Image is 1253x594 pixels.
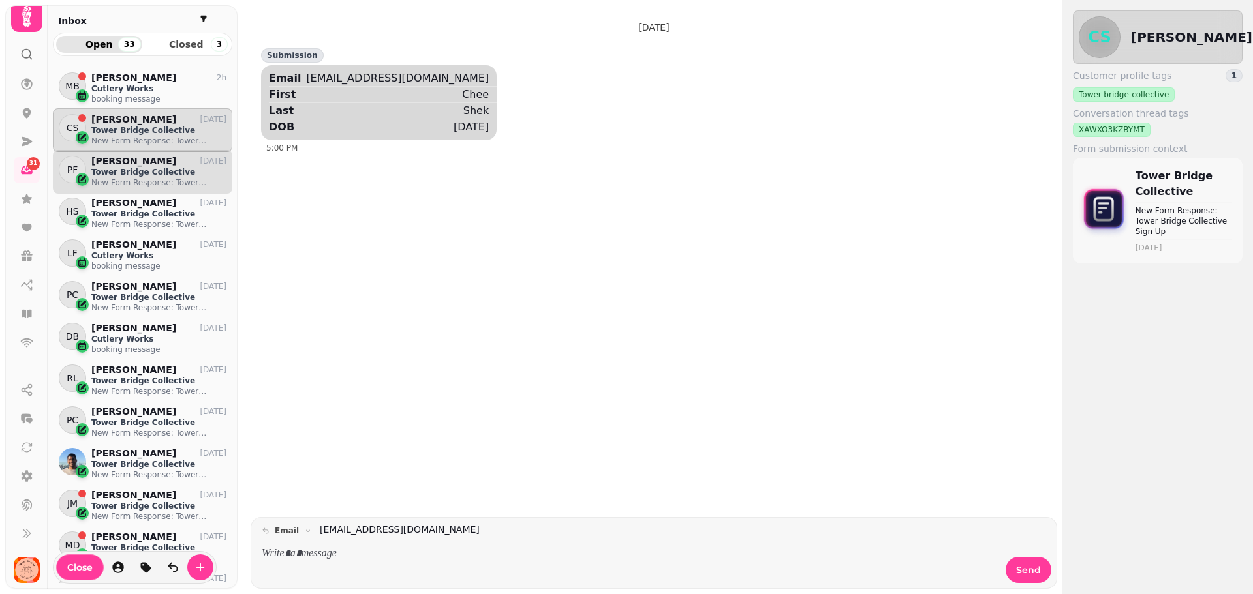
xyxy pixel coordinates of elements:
[1136,243,1232,253] time: [DATE]
[91,250,226,261] p: Cutlery Works
[211,37,228,52] div: 3
[200,364,226,375] p: [DATE]
[1006,557,1051,583] button: Send
[269,103,294,119] div: Last
[91,239,176,250] p: [PERSON_NAME]
[91,344,226,355] p: booking message
[67,246,78,260] span: LF
[53,67,232,583] div: grid
[91,364,176,376] p: [PERSON_NAME]
[454,119,489,135] div: [DATE]
[91,167,226,177] p: Tower Bridge Collective
[59,448,86,475] img: Jay S
[118,37,141,52] div: 33
[638,21,669,34] p: [DATE]
[1073,142,1243,155] label: Form submission context
[65,80,80,93] span: MB
[67,288,78,301] span: PC
[67,372,78,385] span: RL
[91,542,226,553] p: Tower Bridge Collective
[91,125,226,136] p: Tower Bridge Collective
[200,448,226,458] p: [DATE]
[56,554,104,580] button: Close
[1088,29,1111,45] span: CS
[91,323,176,334] p: [PERSON_NAME]
[200,114,226,125] p: [DATE]
[67,497,78,510] span: JM
[320,523,480,537] a: [EMAIL_ADDRESS][DOMAIN_NAME]
[200,531,226,542] p: [DATE]
[65,539,80,552] span: MD
[11,557,42,583] button: User avatar
[1226,69,1243,82] div: 1
[91,376,226,386] p: Tower Bridge Collective
[1073,87,1175,102] div: Tower-bridge-collective
[269,119,294,135] div: DOB
[91,209,226,219] p: Tower Bridge Collective
[1078,183,1130,238] img: form-icon
[91,177,226,188] p: New Form Response: Tower Bridge Collective Sign Up
[1136,205,1232,237] p: New Form Response: Tower Bridge Collective Sign Up
[91,406,176,417] p: [PERSON_NAME]
[217,72,226,83] p: 2h
[462,87,489,102] div: Chee
[261,48,324,63] div: Submission
[91,417,226,428] p: Tower Bridge Collective
[200,239,226,250] p: [DATE]
[29,159,38,168] span: 31
[91,303,226,313] p: New Form Response: Tower Bridge Collective Sign Up
[91,83,226,94] p: Cutlery Works
[91,261,226,271] p: booking message
[67,121,79,134] span: CS
[91,501,226,511] p: Tower Bridge Collective
[91,156,176,167] p: [PERSON_NAME]
[196,11,211,27] button: filter
[91,459,226,469] p: Tower Bridge Collective
[1136,168,1232,200] p: Tower Bridge Collective
[91,136,226,146] p: New Form Response: Tower Bridge Collective Sign Up
[91,428,226,438] p: New Form Response: Tower Bridge Collective Sign Up
[1073,69,1171,82] span: Customer profile tags
[463,103,489,119] div: Shek
[91,219,226,230] p: New Form Response: Tower Bridge Collective Sign Up
[91,334,226,344] p: Cutlery Works
[269,87,296,102] div: First
[200,198,226,208] p: [DATE]
[91,292,226,303] p: Tower Bridge Collective
[269,70,301,86] div: Email
[132,554,159,580] button: tag-thread
[91,94,226,104] p: booking message
[14,557,40,583] img: User avatar
[1131,28,1252,46] h2: [PERSON_NAME]
[91,72,176,83] p: [PERSON_NAME]
[200,406,226,417] p: [DATE]
[91,469,226,480] p: New Form Response: Tower Bridge Collective Sign Up
[56,36,142,53] button: Open33
[187,554,213,580] button: create-convo
[200,323,226,333] p: [DATE]
[66,205,78,218] span: HS
[91,511,226,522] p: New Form Response: Tower Bridge Collective Sign Up
[91,114,176,125] p: [PERSON_NAME]
[91,531,176,542] p: [PERSON_NAME]
[256,523,317,539] button: email
[200,281,226,291] p: [DATE]
[14,157,40,183] a: 31
[91,386,226,396] p: New Form Response: Tower Bridge Collective Sign Up
[1016,565,1041,574] span: Send
[200,156,226,166] p: [DATE]
[200,490,226,500] p: [DATE]
[67,40,132,49] span: Open
[67,563,93,572] span: Close
[91,448,176,459] p: [PERSON_NAME]
[67,163,78,176] span: PF
[1073,107,1243,120] label: Conversation thread tags
[144,36,230,53] button: Closed3
[91,198,176,209] p: [PERSON_NAME]
[266,143,1015,153] div: 5:00 PM
[91,281,176,292] p: [PERSON_NAME]
[306,70,489,86] div: [EMAIL_ADDRESS][DOMAIN_NAME]
[160,554,186,580] button: is-read
[1073,123,1151,137] div: XAWXO3KZBYMT
[58,14,87,27] h2: Inbox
